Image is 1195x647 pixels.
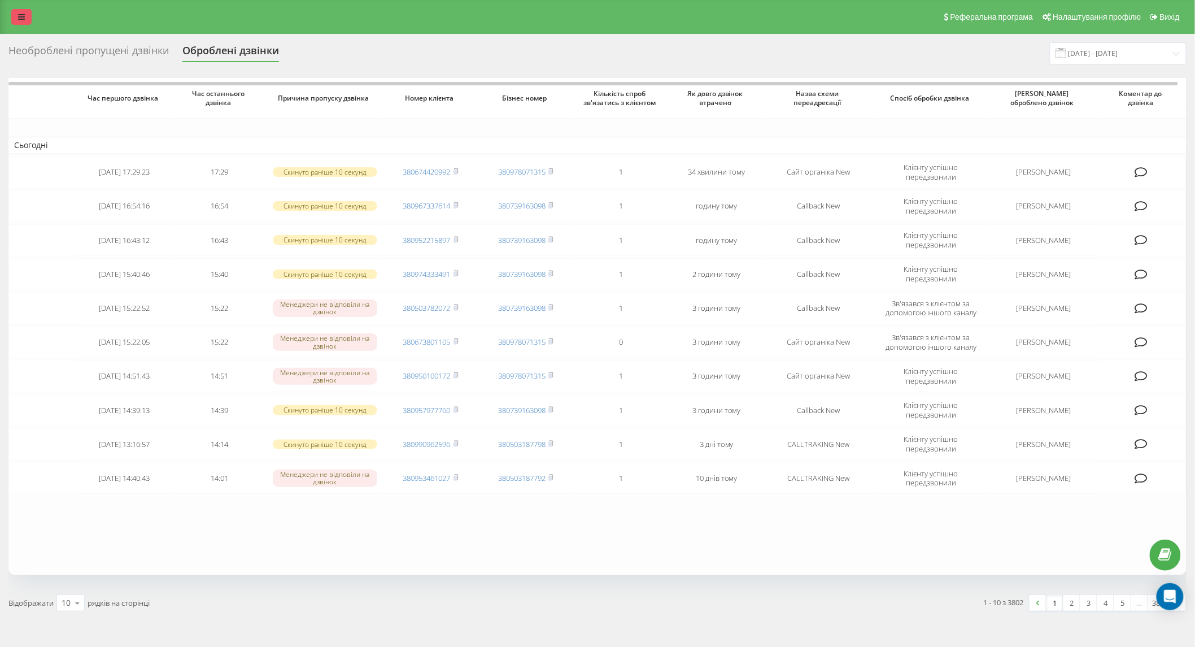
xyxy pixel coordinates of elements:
[1107,89,1177,107] span: Коментар до дзвінка
[8,137,1187,154] td: Сьогодні
[1063,595,1080,611] a: 2
[172,258,267,290] td: 15:40
[403,303,451,313] a: 380503782072
[498,405,546,415] a: 380739163098
[669,224,765,256] td: годину тому
[403,473,451,483] a: 380953461027
[574,394,669,426] td: 1
[775,89,863,107] span: Назва схеми переадресації
[574,292,669,324] td: 1
[574,224,669,256] td: 1
[574,361,669,392] td: 1
[498,337,546,347] a: 380978071315
[950,12,1033,21] span: Реферальна програма
[273,333,377,350] div: Менеджери не відповіли на дзвінок
[669,190,765,222] td: годину тому
[77,292,172,324] td: [DATE] 15:22:52
[669,258,765,290] td: 2 години тому
[172,224,267,256] td: 16:43
[873,361,989,392] td: Клієнту успішно передзвонили
[989,327,1098,358] td: [PERSON_NAME]
[764,428,873,460] td: CALLTRAKING New
[669,361,765,392] td: 3 години тому
[498,167,546,177] a: 380978071315
[764,361,873,392] td: Сайт органіка New
[498,201,546,211] a: 380739163098
[498,371,546,381] a: 380978071315
[77,428,172,460] td: [DATE] 13:16:57
[886,332,976,352] span: Зв'язався з клієнтом за допомогою іншого каналу
[873,190,989,222] td: Клієнту успішно передзвонили
[574,258,669,290] td: 1
[172,327,267,358] td: 15:22
[873,258,989,290] td: Клієнту успішно передзвонили
[77,462,172,494] td: [DATE] 14:40:43
[403,269,451,279] a: 380974333491
[403,167,451,177] a: 380674420992
[1080,595,1097,611] a: 3
[86,94,162,103] span: Час першого дзвінка
[403,371,451,381] a: 380950100172
[498,439,546,449] a: 380503187798
[273,440,377,449] div: Скинуто раніше 10 секунд
[498,235,546,245] a: 380739163098
[273,368,377,385] div: Менеджери не відповіли на дзвінок
[764,190,873,222] td: Callback New
[764,258,873,290] td: Callback New
[984,597,1024,608] div: 1 - 10 з 3802
[1000,89,1088,107] span: [PERSON_NAME] оброблено дзвінок
[764,224,873,256] td: Callback New
[273,201,377,211] div: Скинуто раніше 10 секунд
[574,157,669,188] td: 1
[884,94,978,103] span: Спосіб обробки дзвінка
[273,405,377,415] div: Скинуто раніше 10 секунд
[669,157,765,188] td: 34 хвилини тому
[574,462,669,494] td: 1
[669,394,765,426] td: 3 години тому
[989,258,1098,290] td: [PERSON_NAME]
[182,89,258,107] span: Час останнього дзвінка
[1097,595,1114,611] a: 4
[669,428,765,460] td: 3 дні тому
[873,224,989,256] td: Клієнту успішно передзвонили
[273,270,377,279] div: Скинуто раніше 10 секунд
[669,327,765,358] td: 3 години тому
[989,190,1098,222] td: [PERSON_NAME]
[886,298,976,318] span: Зв'язався з клієнтом за допомогою іншого каналу
[172,428,267,460] td: 14:14
[989,157,1098,188] td: [PERSON_NAME]
[273,470,377,487] div: Менеджери не відповіли на дзвінок
[989,394,1098,426] td: [PERSON_NAME]
[1160,12,1180,21] span: Вихід
[1114,595,1131,611] a: 5
[583,89,659,107] span: Кількість спроб зв'язатись з клієнтом
[403,405,451,415] a: 380957977760
[77,258,172,290] td: [DATE] 15:40:46
[764,327,873,358] td: Сайт органіка New
[172,361,267,392] td: 14:51
[1157,583,1184,610] div: Open Intercom Messenger
[989,292,1098,324] td: [PERSON_NAME]
[488,94,564,103] span: Бізнес номер
[403,201,451,211] a: 380967337614
[8,45,169,62] div: Необроблені пропущені дзвінки
[873,428,989,460] td: Клієнту успішно передзвонили
[498,269,546,279] a: 380739163098
[273,235,377,245] div: Скинуто раніше 10 секунд
[88,598,150,608] span: рядків на сторінці
[77,157,172,188] td: [DATE] 17:29:23
[669,292,765,324] td: 3 години тому
[172,394,267,426] td: 14:39
[574,327,669,358] td: 0
[989,462,1098,494] td: [PERSON_NAME]
[764,394,873,426] td: Callback New
[273,167,377,177] div: Скинуто раніше 10 секунд
[669,462,765,494] td: 10 днів тому
[403,439,451,449] a: 380990962596
[393,94,469,103] span: Номер клієнта
[574,428,669,460] td: 1
[574,190,669,222] td: 1
[764,157,873,188] td: Сайт органіка New
[8,598,54,608] span: Відображати
[873,394,989,426] td: Клієнту успішно передзвонили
